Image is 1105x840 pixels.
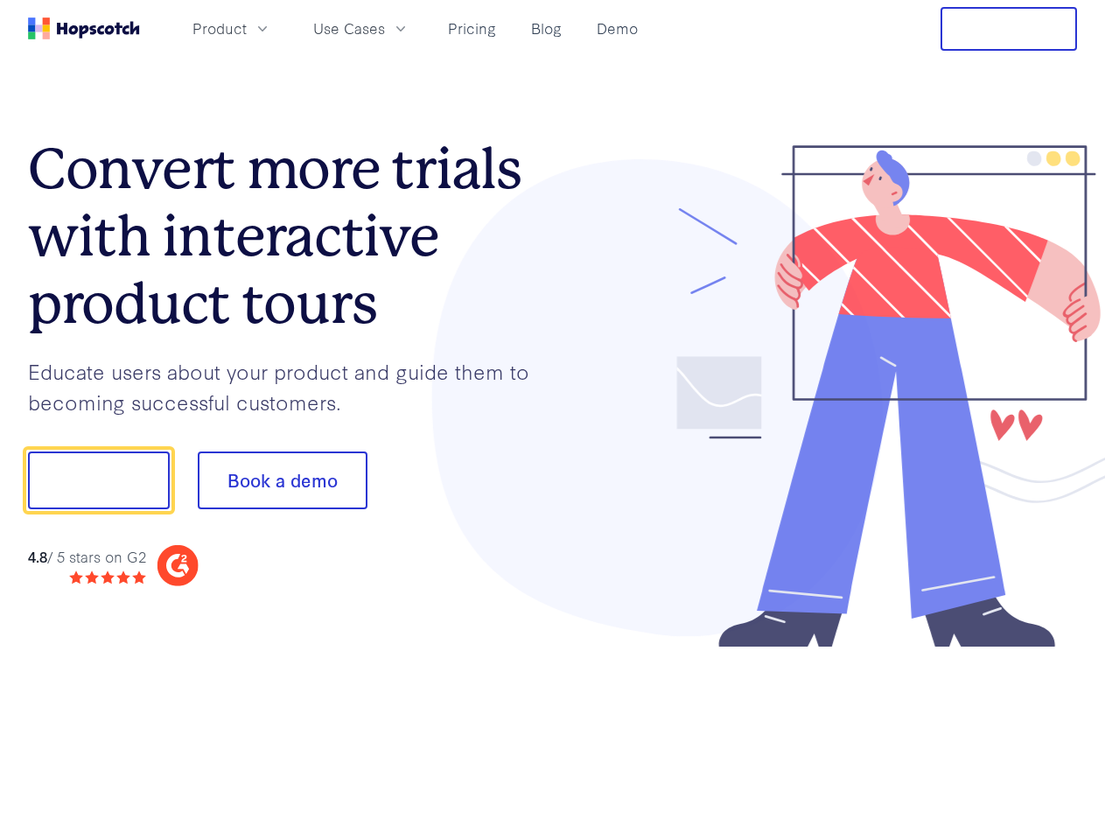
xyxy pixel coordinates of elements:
a: Blog [524,14,569,43]
span: Product [192,17,247,39]
a: Demo [590,14,645,43]
p: Educate users about your product and guide them to becoming successful customers. [28,356,553,416]
button: Product [182,14,282,43]
h1: Convert more trials with interactive product tours [28,136,553,337]
button: Show me! [28,451,170,509]
span: Use Cases [313,17,385,39]
button: Use Cases [303,14,420,43]
a: Home [28,17,140,39]
div: / 5 stars on G2 [28,546,146,568]
a: Pricing [441,14,503,43]
strong: 4.8 [28,546,47,566]
button: Free Trial [941,7,1077,51]
button: Book a demo [198,451,367,509]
